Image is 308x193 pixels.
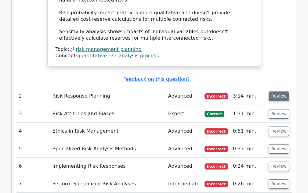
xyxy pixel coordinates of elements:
[269,109,289,119] button: Review
[269,91,289,101] button: Review
[50,123,166,140] td: Ethics in Risk Management
[205,146,228,152] span: Incorrect
[50,140,166,158] td: Specialized Risk Analysis Methods
[230,123,266,140] td: 0:51 min.
[56,46,253,53] div: Topic:
[205,128,228,134] span: Incorrect
[269,162,289,171] button: Review
[50,158,166,175] td: Implementing Risk Responses
[269,127,289,136] button: Review
[123,76,190,82] a: Feedback on this question?
[166,175,202,193] td: Intermediate
[16,140,50,158] td: 5
[166,158,202,175] td: Advanced
[230,88,266,105] td: 3:14 min.
[166,140,202,158] td: Advanced
[166,88,202,105] td: Advanced
[16,123,50,140] td: 4
[50,175,166,193] td: Perform Specialized Risk Analyses
[230,158,266,175] td: 0:24 min.
[269,144,289,154] button: Review
[16,105,50,123] td: 3
[230,105,266,123] td: 1:31 min.
[16,175,50,193] td: 7
[16,158,50,175] td: 6
[205,181,228,187] span: Incorrect
[50,105,166,123] td: Risk Attitudes and Biases
[50,88,166,105] td: Risk Response Planning
[205,163,228,170] span: Incorrect
[16,88,50,105] td: 2
[76,46,141,52] a: risk management planning
[269,179,289,189] button: Review
[166,105,202,123] td: Expert
[230,140,266,158] td: 0:33 min.
[205,93,228,99] span: Incorrect
[77,53,159,59] a: quantitative risk analysis process
[56,53,253,59] div: Concept:
[166,123,202,140] td: Advanced
[230,175,266,193] td: 0:26 min.
[205,111,224,117] span: Correct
